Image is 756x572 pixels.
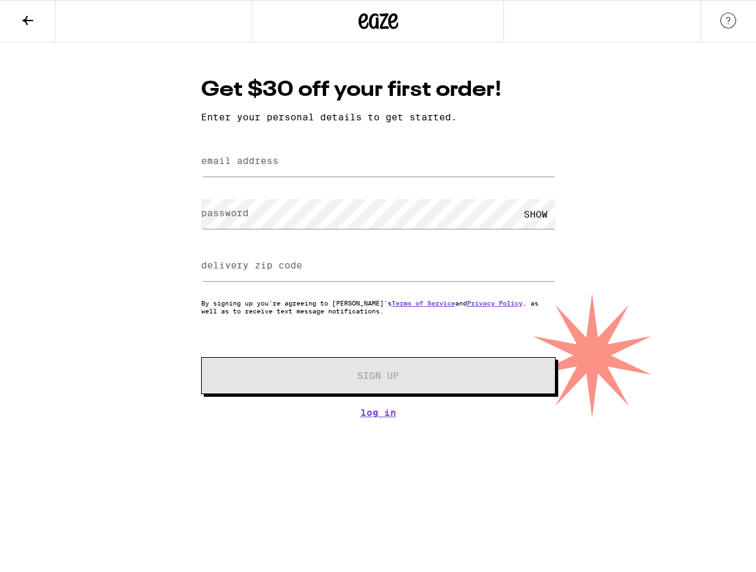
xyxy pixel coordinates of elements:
button: Sign Up [201,357,556,394]
a: Privacy Policy [467,299,523,307]
span: Sign Up [357,371,399,380]
label: email address [201,155,278,166]
div: SHOW [516,199,556,229]
input: delivery zip code [201,251,556,281]
a: Terms of Service [392,299,455,307]
h1: Get $30 off your first order! [201,75,556,105]
label: password [201,208,249,218]
p: Enter your personal details to get started. [201,112,556,122]
label: delivery zip code [201,260,302,270]
a: Log In [201,407,556,418]
input: email address [201,147,556,177]
p: By signing up you're agreeing to [PERSON_NAME]'s and , as well as to receive text message notific... [201,299,556,315]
